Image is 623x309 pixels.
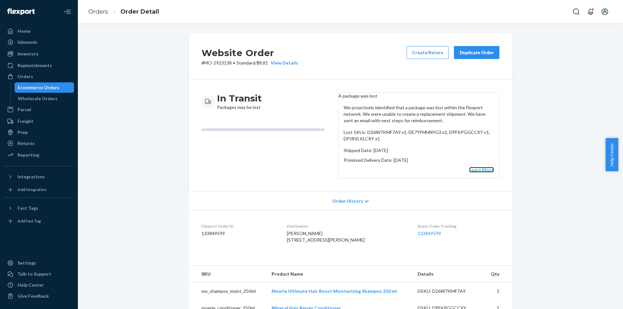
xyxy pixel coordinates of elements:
h3: In Transit [217,92,262,104]
div: Ecommerce Orders [18,84,59,91]
a: Moerie Ultimate Hair Boost Moisturizing Shampoo 250 ml [272,288,397,294]
div: Inbounds [18,39,37,45]
a: Prep [4,127,74,137]
header: A package was lost [338,93,499,99]
button: Open notifications [584,5,597,18]
div: Returns [18,140,35,147]
div: Wholesale Orders [18,95,57,102]
div: Give Feedback [18,293,49,299]
a: Order Detail [120,8,159,15]
button: Open Search Box [570,5,583,18]
a: Help Center [4,280,74,290]
button: Help Center [605,138,618,171]
p: Shipped Date: [DATE] [344,147,494,154]
div: Settings [18,260,36,266]
a: Orders [88,8,108,15]
span: Order History [332,198,363,204]
a: Add Integration [4,184,74,195]
a: Inbounds [4,37,74,47]
dt: Buyer Order Tracking [418,223,499,229]
div: DSKU: D26W7KMF7A9 [418,288,479,294]
a: Freight [4,116,74,126]
div: Talk to Support [18,271,51,277]
button: Give Feedback [4,291,74,301]
th: Product Name [266,266,412,283]
a: Inventory [4,49,74,59]
a: 133849599 [418,231,441,236]
dt: Destination [287,223,408,229]
button: Open account menu [598,5,611,18]
div: Fast Tags [18,205,38,211]
a: Orders [4,71,74,82]
span: [PERSON_NAME] [STREET_ADDRESS][PERSON_NAME] [287,231,365,243]
dd: 133849599 [202,230,276,237]
div: Add Fast Tag [18,218,41,224]
button: Integrations [4,172,74,182]
a: Talk to Support [4,269,74,279]
div: Replenishments [18,62,52,69]
div: Parcel [18,106,31,113]
td: 1 [484,283,512,300]
span: Standard [237,60,255,65]
button: View Details [268,60,298,66]
a: Replenishments [4,60,74,71]
a: Learn More [469,167,494,172]
a: Wholesale Orders [15,93,74,104]
th: Qty [484,266,512,283]
a: Home [4,26,74,36]
a: Returns [4,138,74,149]
th: SKU [189,266,266,283]
td: mo_shampoo_moist_250ml [189,283,266,300]
div: Integrations [18,173,45,180]
button: Close Navigation [61,5,74,18]
div: Duplicate Order [459,49,494,56]
div: Help Center [18,282,44,288]
th: Details [412,266,484,283]
button: Create Return [407,46,449,59]
button: Duplicate Order [454,46,499,59]
a: Ecommerce Orders [15,82,74,93]
p: Promised Delivery Date: [DATE] [344,157,494,163]
p: We proactively identified that a package was lost within the Flexport network. We were unable to ... [344,104,494,124]
div: Packages may be lost [217,92,262,111]
div: Freight [18,118,33,125]
p: # MO-2923138 / $8.81 [202,60,298,66]
dt: Flexport Order ID [202,223,276,229]
img: Flexport logo [7,8,35,15]
div: Inventory [18,51,38,57]
div: Orders [18,73,33,80]
a: Settings [4,258,74,268]
a: Add Fast Tag [4,216,74,226]
h2: Website Order [202,46,298,60]
div: Prep [18,129,28,136]
a: Reporting [4,150,74,160]
div: Reporting [18,152,39,158]
span: • [233,60,235,65]
p: Lost SKUs: D26W7KMF7A9 x1, DE7YFMHNYG3 x1, DPFKPGGCCXY x1, DPJRVLKLCRY x1 [344,129,494,142]
button: Fast Tags [4,203,74,213]
div: Add Integration [18,187,46,192]
div: Home [18,28,31,34]
a: Parcel [4,104,74,115]
ol: breadcrumbs [83,2,164,21]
